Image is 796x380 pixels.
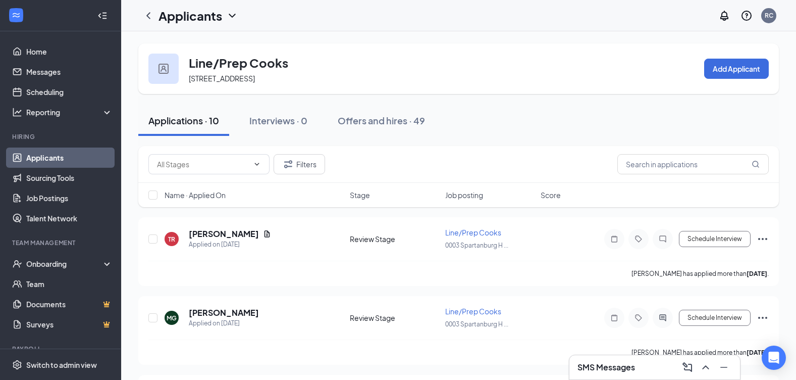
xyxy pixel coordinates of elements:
svg: Collapse [97,11,108,21]
div: Review Stage [350,234,439,244]
svg: Minimize [718,361,730,373]
p: [PERSON_NAME] has applied more than . [631,269,769,278]
a: DocumentsCrown [26,294,113,314]
div: Applications · 10 [148,114,219,127]
span: [STREET_ADDRESS] [189,74,255,83]
div: Reporting [26,107,113,117]
div: Open Intercom Messenger [762,346,786,370]
svg: Note [608,314,620,322]
svg: ChatInactive [657,235,669,243]
svg: Tag [632,235,645,243]
div: Team Management [12,239,111,247]
div: Applied on [DATE] [189,318,259,328]
a: Job Postings [26,188,113,208]
b: [DATE] [747,349,767,356]
span: Job posting [445,190,483,200]
button: Minimize [716,359,732,375]
a: SurveysCrown [26,314,113,335]
h3: SMS Messages [577,362,635,373]
p: [PERSON_NAME] has applied more than . [631,348,769,357]
div: Applied on [DATE] [189,240,271,250]
button: Add Applicant [704,59,769,79]
span: Name · Applied On [165,190,226,200]
svg: Settings [12,360,22,370]
span: 0003 Spartanburg H ... [445,242,508,249]
span: 0003 Spartanburg H ... [445,320,508,328]
div: Offers and hires · 49 [338,114,425,127]
svg: Ellipses [757,312,769,324]
img: user icon [158,64,169,74]
svg: QuestionInfo [740,10,753,22]
svg: ActiveChat [657,314,669,322]
svg: WorkstreamLogo [11,10,21,20]
h1: Applicants [158,7,222,24]
input: Search in applications [617,154,769,174]
svg: ChevronDown [253,160,261,168]
svg: ComposeMessage [681,361,694,373]
span: Line/Prep Cooks [445,228,501,237]
a: Applicants [26,148,113,168]
div: Interviews · 0 [249,114,307,127]
a: Scheduling [26,82,113,102]
h5: [PERSON_NAME] [189,228,259,240]
div: Onboarding [26,259,104,269]
div: Hiring [12,132,111,141]
a: Sourcing Tools [26,168,113,188]
div: Switch to admin view [26,360,97,370]
button: Schedule Interview [679,310,751,326]
svg: Document [263,230,271,238]
div: TR [168,235,175,244]
h5: [PERSON_NAME] [189,307,259,318]
button: Schedule Interview [679,231,751,247]
a: Home [26,41,113,62]
span: Stage [350,190,370,200]
div: RC [765,11,773,20]
a: Messages [26,62,113,82]
input: All Stages [157,159,249,170]
svg: Tag [632,314,645,322]
svg: Filter [282,158,294,170]
svg: ChevronDown [226,10,238,22]
svg: MagnifyingGlass [752,160,760,168]
svg: Notifications [718,10,730,22]
button: Filter Filters [274,154,325,174]
span: Score [541,190,561,200]
div: Review Stage [350,313,439,323]
svg: Ellipses [757,233,769,245]
svg: Note [608,235,620,243]
svg: Analysis [12,107,22,117]
div: MG [167,314,177,322]
button: ChevronUp [698,359,714,375]
svg: ChevronLeft [142,10,154,22]
button: ComposeMessage [679,359,696,375]
b: [DATE] [747,270,767,277]
a: Talent Network [26,208,113,228]
div: Payroll [12,345,111,353]
a: Team [26,274,113,294]
svg: ChevronUp [700,361,712,373]
h3: Line/Prep Cooks [189,54,288,71]
svg: UserCheck [12,259,22,269]
span: Line/Prep Cooks [445,307,501,316]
